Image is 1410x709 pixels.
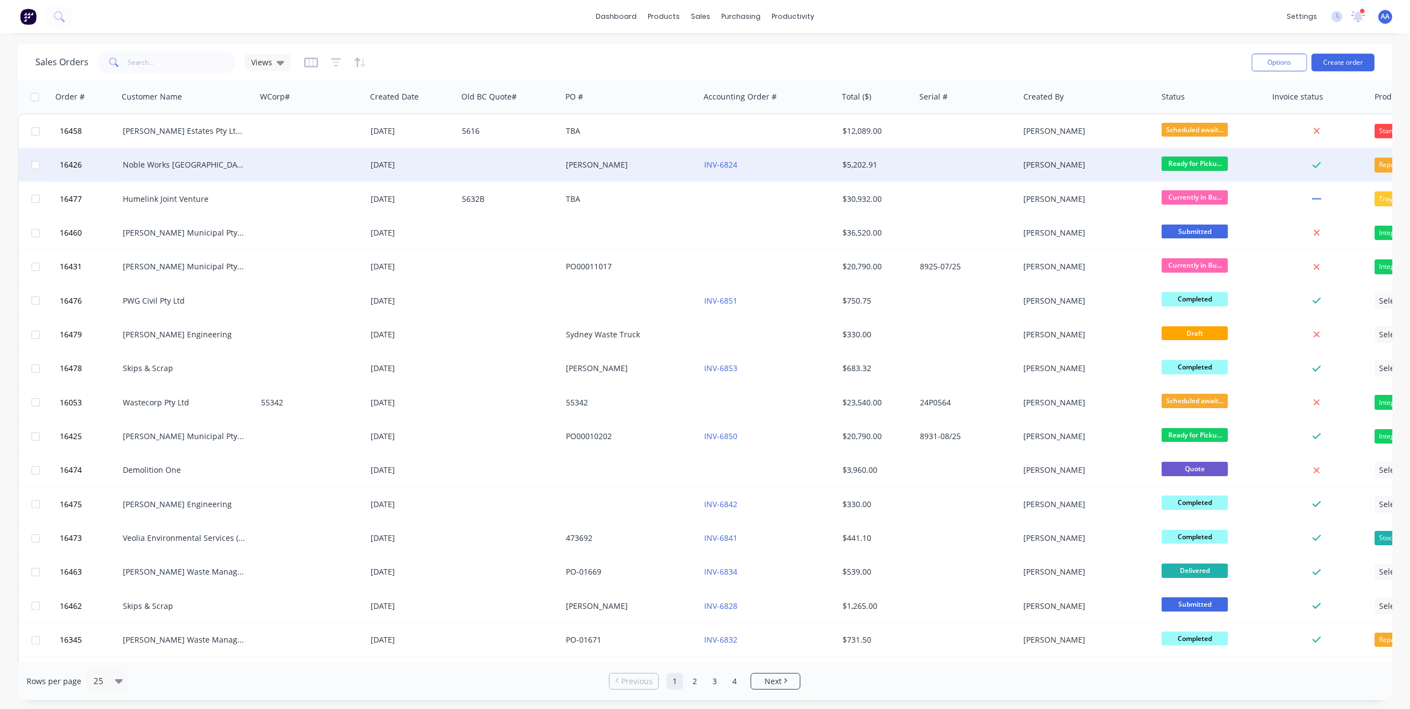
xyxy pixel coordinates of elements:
[566,533,689,544] div: 473692
[56,522,123,555] button: 16473
[1162,394,1228,408] span: Scheduled await...
[60,601,82,612] span: 16462
[1252,54,1307,71] button: Options
[1024,295,1147,306] div: [PERSON_NAME]
[1024,397,1147,408] div: [PERSON_NAME]
[610,676,658,687] a: Previous page
[1379,601,1408,612] span: Select...
[704,499,737,509] a: INV-6842
[60,566,82,577] span: 16463
[706,673,723,690] a: Page 3
[642,8,685,25] div: products
[371,194,454,205] div: [DATE]
[1024,465,1147,476] div: [PERSON_NAME]
[704,533,737,543] a: INV-6841
[704,601,737,611] a: INV-6828
[704,91,777,102] div: Accounting Order #
[123,159,246,170] div: Noble Works [GEOGRAPHIC_DATA]
[371,261,454,272] div: [DATE]
[566,601,689,612] div: [PERSON_NAME]
[1162,597,1228,611] span: Submitted
[122,91,182,102] div: Customer Name
[920,431,1010,442] div: 8931-08/25
[123,601,246,612] div: Skips & Scrap
[1162,326,1228,340] span: Draft
[56,488,123,521] button: 16475
[123,295,246,306] div: PWG Civil Pty Ltd
[842,295,908,306] div: $750.75
[1379,295,1408,306] span: Select...
[566,397,689,408] div: 55342
[1162,258,1228,272] span: Currently in Bu...
[371,159,454,170] div: [DATE]
[1024,533,1147,544] div: [PERSON_NAME]
[566,126,689,137] div: TBA
[751,676,800,687] a: Next page
[56,250,123,283] button: 16431
[128,51,236,74] input: Search...
[566,634,689,645] div: PO-01671
[123,465,246,476] div: Demolition One
[60,194,82,205] span: 16477
[123,194,246,205] div: Humelink Joint Venture
[842,465,908,476] div: $3,960.00
[920,261,1010,272] div: 8925-07/25
[371,363,454,374] div: [DATE]
[56,623,123,656] button: 16345
[1024,329,1147,340] div: [PERSON_NAME]
[842,159,908,170] div: $5,202.91
[123,227,246,238] div: [PERSON_NAME] Municipal Pty Ltd
[842,363,908,374] div: $683.32
[726,673,743,690] a: Page 4
[621,676,653,687] span: Previous
[60,397,82,408] span: 16053
[462,126,553,137] div: 5616
[123,431,246,442] div: [PERSON_NAME] Municipal Pty Ltd
[842,634,908,645] div: $731.50
[1379,566,1408,577] span: Select...
[842,397,908,408] div: $23,540.00
[371,499,454,510] div: [DATE]
[704,431,737,441] a: INV-6850
[566,261,689,272] div: PO00011017
[56,318,123,351] button: 16479
[704,159,737,170] a: INV-6824
[60,261,82,272] span: 16431
[56,284,123,317] button: 16476
[56,386,123,419] button: 16053
[1024,159,1147,170] div: [PERSON_NAME]
[566,363,689,374] div: [PERSON_NAME]
[60,533,82,544] span: 16473
[1162,91,1185,102] div: Status
[1023,91,1064,102] div: Created By
[123,261,246,272] div: [PERSON_NAME] Municipal Pty Ltd
[60,329,82,340] span: 16479
[60,465,82,476] span: 16474
[56,114,123,148] button: 16458
[60,295,82,306] span: 16476
[371,227,454,238] div: [DATE]
[371,634,454,645] div: [DATE]
[56,420,123,453] button: 16425
[704,363,737,373] a: INV-6853
[123,329,246,340] div: [PERSON_NAME] Engineering
[1162,632,1228,645] span: Completed
[1162,564,1228,577] span: Delivered
[1162,225,1228,238] span: Submitted
[60,159,82,170] span: 16426
[1162,190,1228,204] span: Currently in Bu...
[371,431,454,442] div: [DATE]
[1375,191,1397,206] div: Tray
[60,363,82,374] span: 16478
[842,566,908,577] div: $539.00
[1162,123,1228,137] span: Scheduled await...
[1379,499,1408,510] span: Select...
[842,431,908,442] div: $20,790.00
[920,397,1010,408] div: 24P0564
[1024,566,1147,577] div: [PERSON_NAME]
[1024,261,1147,272] div: [PERSON_NAME]
[56,657,123,690] button: 16466
[123,499,246,510] div: [PERSON_NAME] Engineering
[1024,227,1147,238] div: [PERSON_NAME]
[704,566,737,577] a: INV-6834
